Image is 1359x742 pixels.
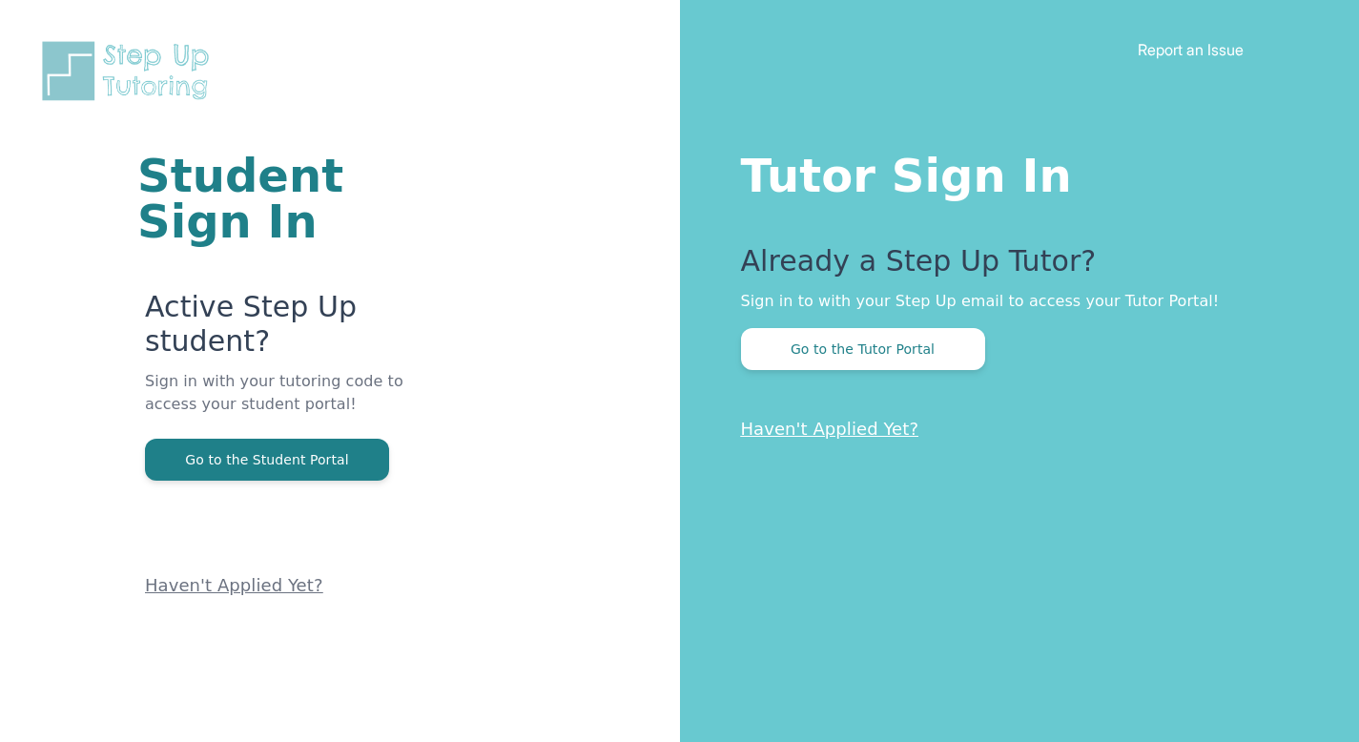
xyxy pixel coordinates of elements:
h1: Student Sign In [137,153,451,244]
p: Sign in to with your Step Up email to access your Tutor Portal! [741,290,1284,313]
button: Go to the Tutor Portal [741,328,985,370]
p: Already a Step Up Tutor? [741,244,1284,290]
h1: Tutor Sign In [741,145,1284,198]
p: Active Step Up student? [145,290,451,370]
p: Sign in with your tutoring code to access your student portal! [145,370,451,439]
a: Haven't Applied Yet? [145,575,323,595]
a: Report an Issue [1138,40,1244,59]
a: Go to the Tutor Portal [741,340,985,358]
button: Go to the Student Portal [145,439,389,481]
img: Step Up Tutoring horizontal logo [38,38,221,104]
a: Haven't Applied Yet? [741,419,919,439]
a: Go to the Student Portal [145,450,389,468]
